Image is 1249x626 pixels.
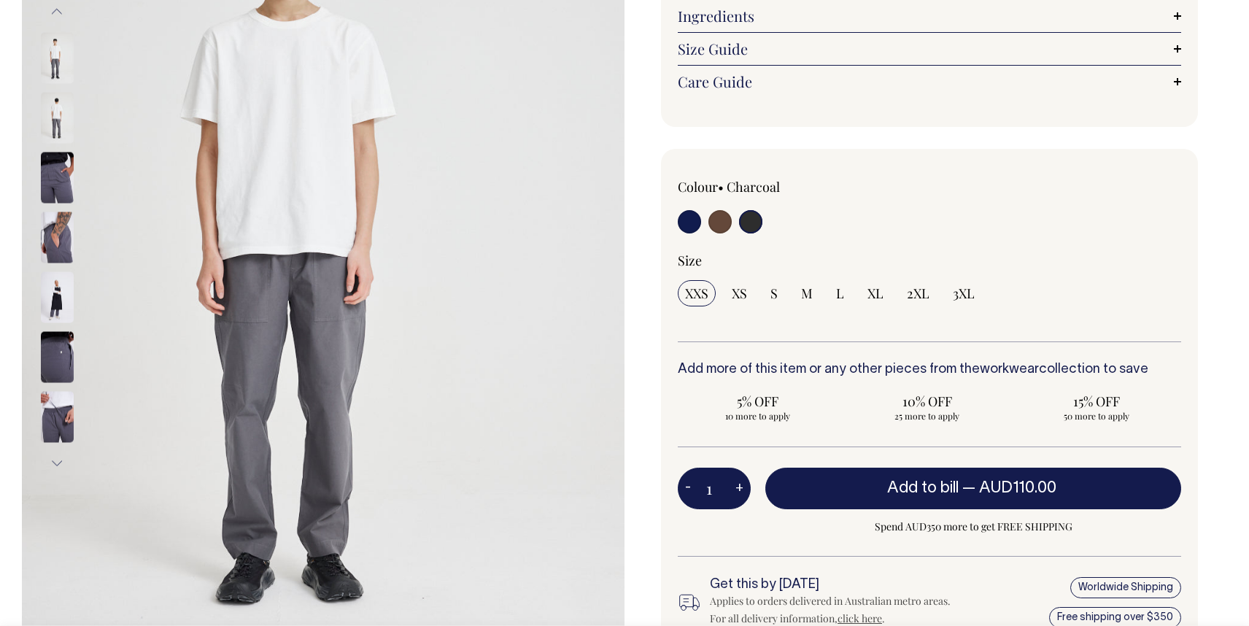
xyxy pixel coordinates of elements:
h6: Add more of this item or any other pieces from the collection to save [678,363,1181,377]
img: charcoal [41,152,74,203]
input: 15% OFF 50 more to apply [1016,388,1177,426]
a: click here [838,611,882,625]
span: 2XL [907,285,929,302]
button: - [678,474,698,503]
span: AUD110.00 [979,481,1056,495]
div: Colour [678,178,879,196]
span: 3XL [953,285,975,302]
input: XXS [678,280,716,306]
span: XS [732,285,747,302]
span: — [962,481,1060,495]
span: 25 more to apply [854,410,1000,422]
input: 2XL [900,280,937,306]
span: 10 more to apply [685,410,831,422]
input: 5% OFF 10 more to apply [678,388,838,426]
img: charcoal [41,391,74,442]
img: charcoal [41,32,74,83]
img: charcoal [41,271,74,322]
input: M [794,280,820,306]
span: S [770,285,778,302]
a: Size Guide [678,40,1181,58]
span: Add to bill [887,481,959,495]
span: 10% OFF [854,393,1000,410]
a: workwear [980,363,1039,376]
input: 10% OFF 25 more to apply [847,388,1008,426]
button: + [728,474,751,503]
a: Care Guide [678,73,1181,90]
span: M [801,285,813,302]
input: L [829,280,851,306]
img: charcoal [41,212,74,263]
input: XL [860,280,891,306]
span: 50 more to apply [1024,410,1169,422]
div: Size [678,252,1181,269]
img: charcoal [41,92,74,143]
input: XS [724,280,754,306]
button: Add to bill —AUD110.00 [765,468,1181,509]
span: 5% OFF [685,393,831,410]
button: Next [46,447,68,479]
img: charcoal [41,331,74,382]
span: XL [867,285,883,302]
span: XXS [685,285,708,302]
span: Spend AUD350 more to get FREE SHIPPING [765,518,1181,536]
input: 3XL [946,280,982,306]
a: Ingredients [678,7,1181,25]
input: S [763,280,785,306]
h6: Get this by [DATE] [710,578,953,592]
span: • [718,178,724,196]
span: L [836,285,844,302]
label: Charcoal [727,178,780,196]
span: 15% OFF [1024,393,1169,410]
